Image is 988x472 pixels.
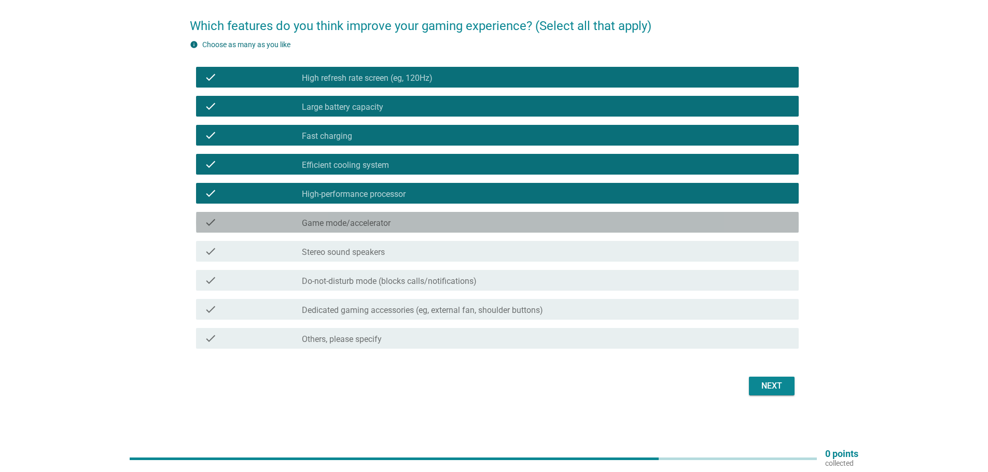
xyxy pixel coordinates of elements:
button: Next [749,377,795,395]
font: Efficient cooling system [302,160,389,170]
font: Others, please specify [302,334,382,344]
font: 0 points [825,448,858,459]
font: check [204,71,217,83]
font: Stereo sound speakers [302,247,385,257]
font: Do-not-disturb mode (blocks calls/notifications) [302,276,477,286]
font: check [204,158,217,170]
font: check [204,187,217,199]
font: check [204,216,217,228]
font: check [204,274,217,287]
font: Large battery capacity [302,102,383,112]
font: check [204,332,217,345]
font: check [204,100,217,112]
font: Game mode/accelerator [302,218,391,228]
font: Dedicated gaming accessories (eg, external fan, shoulder buttons) [302,305,543,315]
font: Next [761,381,782,391]
font: Which features do you think improve your gaming experience? (Select all that apply) [190,19,651,33]
font: collected [825,459,854,467]
font: Fast charging [302,131,352,141]
font: check [204,303,217,316]
font: check [204,245,217,258]
font: High refresh rate screen (eg, 120Hz) [302,73,433,83]
font: High-performance processor [302,189,406,199]
font: info [190,40,198,49]
font: Choose as many as you like [202,40,290,49]
font: check [204,129,217,141]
